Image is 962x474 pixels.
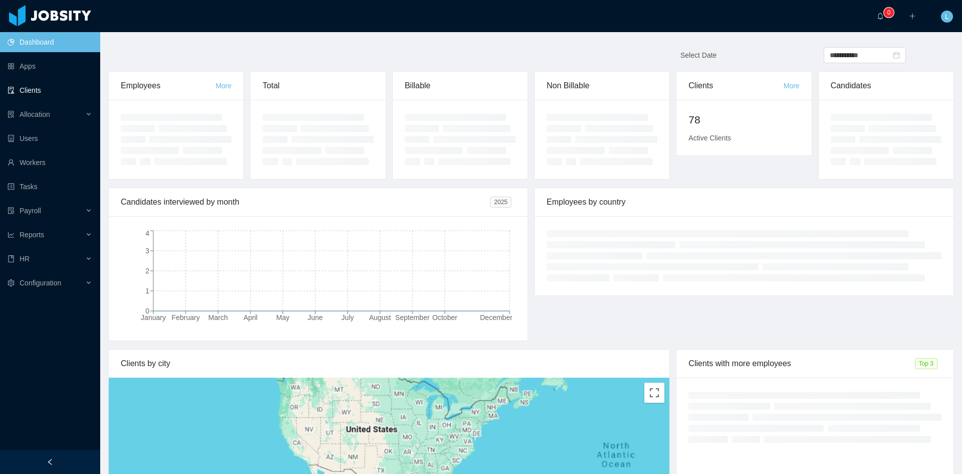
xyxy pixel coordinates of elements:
div: Billable [405,72,516,100]
tspan: 3 [145,247,149,255]
div: Total [263,72,373,100]
tspan: 1 [145,287,149,295]
a: icon: userWorkers [8,152,92,173]
tspan: August [369,313,391,322]
tspan: March [208,313,228,322]
tspan: 2 [145,267,149,275]
a: icon: profileTasks [8,177,92,197]
div: Employees [121,72,215,100]
div: Clients by city [121,350,657,378]
span: Active Clients [688,134,731,142]
div: Non Billable [547,72,657,100]
tspan: April [244,313,258,322]
tspan: September [395,313,430,322]
span: 2025 [490,197,512,208]
a: More [784,82,800,90]
span: Payroll [20,207,41,215]
tspan: October [432,313,457,322]
a: icon: appstoreApps [8,56,92,76]
i: icon: line-chart [8,231,15,238]
sup: 0 [884,8,894,18]
span: Top 3 [915,358,937,369]
i: icon: book [8,255,15,262]
tspan: 4 [145,229,149,237]
tspan: December [480,313,513,322]
tspan: May [276,313,289,322]
span: Select Date [680,51,716,59]
a: icon: robotUsers [8,128,92,148]
i: icon: calendar [893,52,900,59]
tspan: June [308,313,323,322]
a: icon: auditClients [8,80,92,100]
i: icon: setting [8,279,15,286]
div: Clients [688,72,783,100]
h2: 78 [688,112,799,128]
span: Configuration [20,279,61,287]
i: icon: file-protect [8,207,15,214]
i: icon: bell [877,13,884,20]
span: Allocation [20,110,50,118]
i: icon: solution [8,111,15,118]
span: L [945,11,949,23]
tspan: July [341,313,354,322]
div: Candidates [831,72,941,100]
i: icon: plus [909,13,916,20]
tspan: February [172,313,200,322]
button: Toggle fullscreen view [644,383,664,403]
tspan: January [141,313,166,322]
tspan: 0 [145,307,149,315]
a: More [215,82,231,90]
span: Reports [20,231,44,239]
div: Candidates interviewed by month [121,188,490,216]
span: HR [20,255,30,263]
a: icon: pie-chartDashboard [8,32,92,52]
div: Employees by country [547,188,941,216]
div: Clients with more employees [688,350,914,378]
